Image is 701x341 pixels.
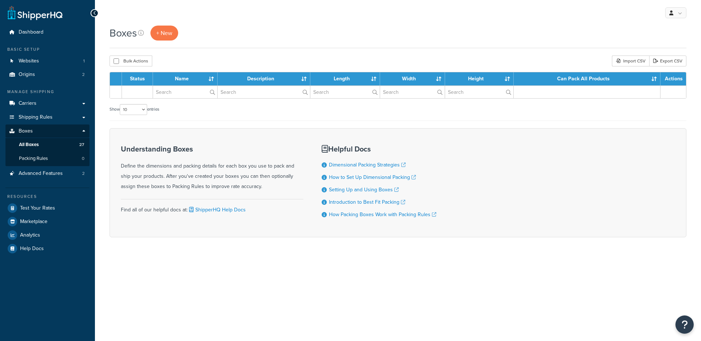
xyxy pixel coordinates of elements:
[153,72,218,85] th: Name
[121,145,303,153] h3: Understanding Boxes
[5,26,89,39] a: Dashboard
[329,186,399,194] a: Setting Up and Using Boxes
[5,124,89,138] a: Boxes
[150,26,178,41] a: + New
[5,242,89,255] a: Help Docs
[110,104,159,115] label: Show entries
[445,72,514,85] th: Height
[19,58,39,64] span: Websites
[329,198,405,206] a: Introduction to Best Fit Packing
[675,315,694,334] button: Open Resource Center
[121,145,303,192] div: Define the dimensions and packing details for each box you use to pack and ship your products. Af...
[218,86,310,98] input: Search
[5,194,89,200] div: Resources
[5,54,89,68] a: Websites 1
[82,156,84,162] span: 0
[20,219,47,225] span: Marketplace
[612,55,649,66] div: Import CSV
[20,246,44,252] span: Help Docs
[218,72,310,85] th: Description
[5,54,89,68] li: Websites
[5,46,89,53] div: Basic Setup
[188,206,246,214] a: ShipperHQ Help Docs
[5,111,89,124] a: Shipping Rules
[20,205,55,211] span: Test Your Rates
[83,58,85,64] span: 1
[156,29,172,37] span: + New
[19,72,35,78] span: Origins
[8,5,62,20] a: ShipperHQ Home
[19,170,63,177] span: Advanced Features
[329,173,416,181] a: How to Set Up Dimensional Packing
[19,156,48,162] span: Packing Rules
[322,145,436,153] h3: Helpful Docs
[5,138,89,152] li: All Boxes
[19,128,33,134] span: Boxes
[310,86,380,98] input: Search
[380,72,445,85] th: Width
[82,72,85,78] span: 2
[5,138,89,152] a: All Boxes 27
[445,86,513,98] input: Search
[79,142,84,148] span: 27
[121,199,303,215] div: Find all of our helpful docs at:
[110,26,137,40] h1: Boxes
[5,167,89,180] a: Advanced Features 2
[5,68,89,81] a: Origins 2
[122,72,153,85] th: Status
[5,89,89,95] div: Manage Shipping
[5,97,89,110] a: Carriers
[5,229,89,242] a: Analytics
[514,72,660,85] th: Can Pack All Products
[153,86,217,98] input: Search
[5,152,89,165] a: Packing Rules 0
[19,114,53,120] span: Shipping Rules
[5,167,89,180] li: Advanced Features
[20,232,40,238] span: Analytics
[5,215,89,228] a: Marketplace
[380,86,444,98] input: Search
[5,68,89,81] li: Origins
[5,202,89,215] a: Test Your Rates
[120,104,147,115] select: Showentries
[19,142,39,148] span: All Boxes
[649,55,686,66] a: Export CSV
[329,161,406,169] a: Dimensional Packing Strategies
[310,72,380,85] th: Length
[110,55,152,66] button: Bulk Actions
[5,124,89,166] li: Boxes
[82,170,85,177] span: 2
[5,152,89,165] li: Packing Rules
[329,211,436,218] a: How Packing Boxes Work with Packing Rules
[19,29,43,35] span: Dashboard
[660,72,686,85] th: Actions
[19,100,37,107] span: Carriers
